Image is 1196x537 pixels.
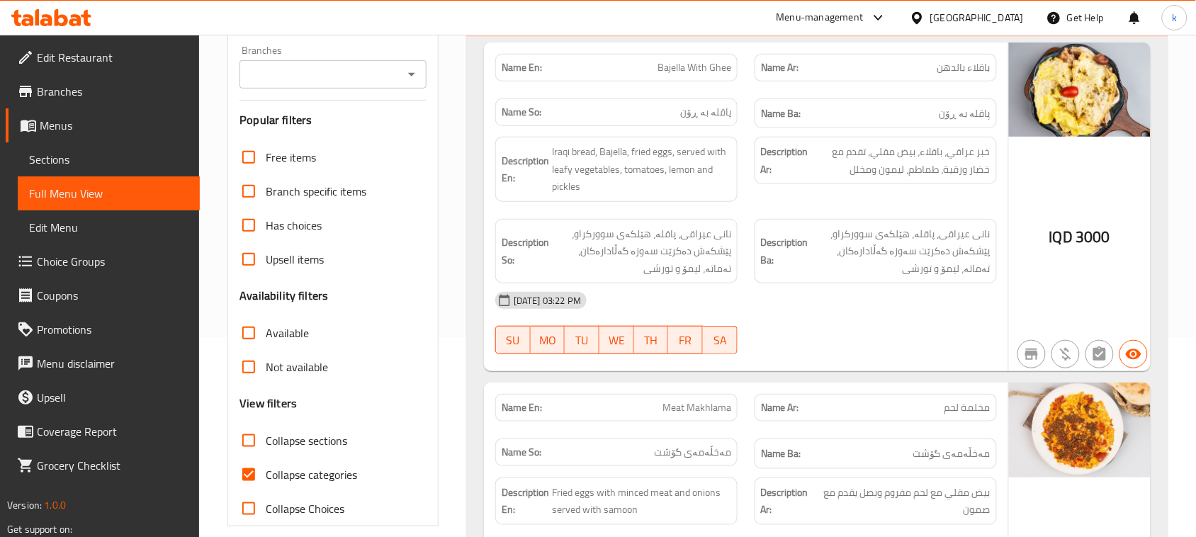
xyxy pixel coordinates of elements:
[811,225,991,278] span: نانی عیراقی، پاقلە، هێلکەی سوورکراو، پێشکەش دەکرێت سەوزە گەڵادارەکان، تەماتە، لیمۆ و تورشی
[29,219,188,236] span: Edit Menu
[495,326,531,354] button: SU
[6,414,200,448] a: Coverage Report
[1049,223,1073,251] span: IQD
[668,326,703,354] button: FR
[37,49,188,66] span: Edit Restaurant
[531,326,565,354] button: MO
[266,217,322,234] span: Has choices
[266,358,328,375] span: Not available
[599,326,634,354] button: WE
[502,445,541,460] strong: Name So:
[502,234,549,268] strong: Description So:
[18,142,200,176] a: Sections
[658,60,731,75] span: Bajella With Ghee
[937,60,991,75] span: باقلاء بالدهن
[239,395,297,412] h3: View filters
[37,253,188,270] span: Choice Groups
[37,457,188,474] span: Grocery Checklist
[37,355,188,372] span: Menu disclaimer
[44,496,66,514] span: 1.0.0
[818,484,991,519] span: بيض مقلي مع لحم مفروم وبصل يقدم مع صمون
[6,40,200,74] a: Edit Restaurant
[266,183,366,200] span: Branch specific items
[402,64,422,84] button: Open
[6,244,200,278] a: Choice Groups
[508,294,587,307] span: [DATE] 03:22 PM
[37,287,188,304] span: Coupons
[502,60,542,75] strong: Name En:
[940,105,991,123] span: پاقلە بە ڕۆن
[536,330,560,351] span: MO
[40,117,188,134] span: Menus
[913,445,991,463] span: مەخڵەمەی گۆشت
[1009,43,1151,137] img: %D8%A8%D8%A7%D9%82%D9%84%D8%A7%D8%A1_%D8%A8%D8%A7%D9%84%D8%AF%D9%87%D9%86638955386427774196.jpg
[18,176,200,210] a: Full Menu View
[1085,340,1114,368] button: Not has choices
[761,445,801,463] strong: Name Ba:
[502,400,542,415] strong: Name En:
[6,380,200,414] a: Upsell
[674,330,697,351] span: FR
[761,143,808,178] strong: Description Ar:
[266,432,347,449] span: Collapse sections
[37,423,188,440] span: Coverage Report
[680,105,731,120] span: پاقلە بە ڕۆن
[1009,383,1151,477] img: %D9%85%D8%AE%D9%84%D9%85%D8%A9_%D9%84%D8%AD%D9%85638955386494270918.jpg
[7,496,42,514] span: Version:
[552,484,731,519] span: Fried eggs with minced meat and onions served with samoon
[1172,10,1177,26] span: k
[761,60,799,75] strong: Name Ar:
[502,330,525,351] span: SU
[502,105,541,120] strong: Name So:
[6,312,200,346] a: Promotions
[605,330,628,351] span: WE
[703,326,738,354] button: SA
[6,108,200,142] a: Menus
[662,400,731,415] span: Meat Makhlama
[266,466,357,483] span: Collapse categories
[1119,340,1148,368] button: Available
[29,151,188,168] span: Sections
[640,330,663,351] span: TH
[6,448,200,482] a: Grocery Checklist
[37,83,188,100] span: Branches
[930,10,1024,26] div: [GEOGRAPHIC_DATA]
[266,149,316,166] span: Free items
[1051,340,1080,368] button: Purchased item
[570,330,594,351] span: TU
[1076,223,1110,251] span: 3000
[761,484,815,519] strong: Description Ar:
[18,210,200,244] a: Edit Menu
[239,112,427,128] h3: Popular filters
[502,152,549,187] strong: Description En:
[266,324,309,341] span: Available
[1017,340,1046,368] button: Not branch specific item
[654,445,731,460] span: مەخڵەمەی گۆشت
[761,400,799,415] strong: Name Ar:
[266,500,344,517] span: Collapse Choices
[634,326,669,354] button: TH
[37,321,188,338] span: Promotions
[761,234,808,268] strong: Description Ba:
[565,326,599,354] button: TU
[709,330,732,351] span: SA
[29,185,188,202] span: Full Menu View
[944,400,991,415] span: مخلمة لحم
[552,143,731,196] span: Iraqi bread, Bajella, fried eggs, served with leafy vegetables, tomatoes, lemon and pickles
[502,484,549,519] strong: Description En:
[37,389,188,406] span: Upsell
[239,288,328,304] h3: Availability filters
[761,105,801,123] strong: Name Ba:
[6,74,200,108] a: Branches
[6,278,200,312] a: Coupons
[777,9,864,26] div: Menu-management
[552,225,731,278] span: نانی عیراقی، پاقلە، هێلکەی سوورکراو، پێشکەش دەکرێت سەوزە گەڵادارەکان، تەماتە، لیمۆ و تورشی
[6,346,200,380] a: Menu disclaimer
[811,143,991,178] span: خبز عراقي، باقلاء، بيض مقلي، تقدم مع خضار ورقية، طماطم، ليمون ومخلل
[266,251,324,268] span: Upsell items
